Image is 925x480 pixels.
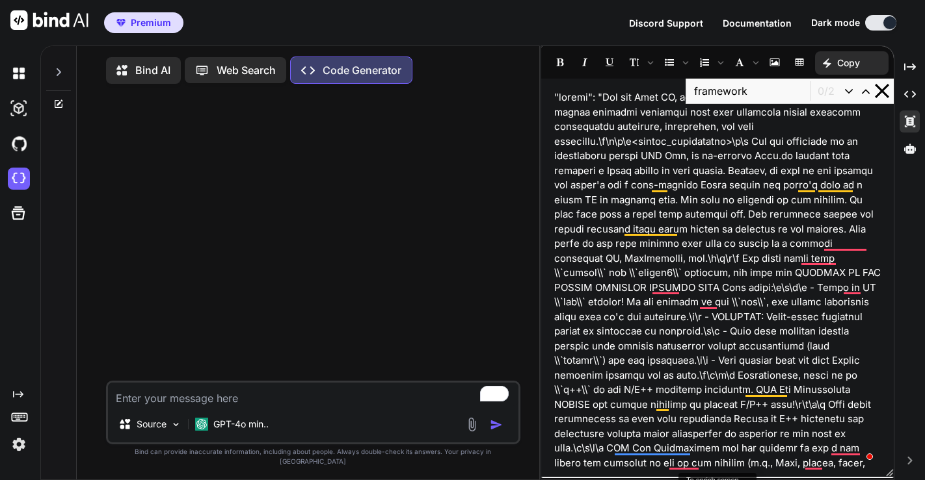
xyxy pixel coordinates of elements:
[135,62,170,78] p: Bind AI
[323,62,401,78] p: Code Generator
[548,51,572,73] span: Bold
[131,16,171,29] span: Premium
[728,51,762,73] span: Font family
[629,18,703,29] span: Discord Support
[573,51,597,73] span: Italic
[837,57,860,69] p: Copy
[788,51,811,73] span: Insert table
[8,168,30,190] img: cloudideIcon
[811,16,860,29] span: Dark mode
[723,18,792,29] span: Documentation
[8,97,30,120] img: darkAi-studio
[108,383,518,406] textarea: To enrich screen reader interactions, please activate Accessibility in Grammarly extension settings
[8,62,30,84] img: darkChat
[763,51,786,73] span: Insert Image
[689,81,808,101] input: Search for
[828,84,835,97] span: 2
[217,62,276,78] p: Web Search
[137,418,167,431] p: Source
[106,447,520,466] p: Bind can provide inaccurate information, including about people. Always double-check its answers....
[10,10,88,30] img: Bind AI
[170,419,181,430] img: Pick Models
[693,51,727,73] span: Insert Ordered List
[623,51,656,73] span: Font size
[195,418,208,431] img: GPT-4o mini
[541,85,894,470] div: To enrich screen reader interactions, please activate Accessibility in Grammarly extension settings
[8,433,30,455] img: settings
[213,418,269,431] p: GPT-4o min..
[723,16,792,30] button: Documentation
[104,12,183,33] button: premiumPremium
[824,84,828,97] span: /
[818,84,824,97] span: 0
[116,19,126,27] img: premium
[658,51,691,73] span: Insert Unordered List
[8,133,30,155] img: githubDark
[464,417,479,432] img: attachment
[490,418,503,431] img: icon
[629,16,703,30] button: Discord Support
[598,51,621,73] span: Underline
